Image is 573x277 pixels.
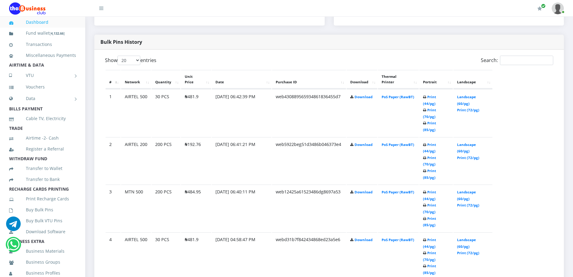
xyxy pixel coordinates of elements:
[106,70,121,89] th: #: activate to sort column descending
[355,190,372,194] a: Download
[181,185,211,232] td: ₦484.95
[552,2,564,14] img: User
[9,255,76,269] a: Business Groups
[152,89,180,137] td: 30 PCS
[9,131,76,145] a: Airtime -2- Cash
[121,70,151,89] th: Network: activate to sort column ascending
[181,137,211,184] td: ₦192.76
[50,31,65,36] small: [ ]
[382,237,414,242] a: PoS Paper (RawBT)
[541,4,546,8] span: Renew/Upgrade Subscription
[423,155,436,167] a: Print (70/pg)
[181,70,211,89] th: Unit Price: activate to sort column ascending
[500,56,553,65] input: Search:
[423,264,436,275] a: Print (85/pg)
[457,203,479,207] a: Print (72/pg)
[106,185,121,232] td: 3
[121,89,151,137] td: AIRTEL 500
[51,31,64,36] b: 4,132.66
[537,6,542,11] i: Renew/Upgrade Subscription
[423,251,436,262] a: Print (70/pg)
[212,89,271,137] td: [DATE] 06:42:39 PM
[212,185,271,232] td: [DATE] 06:40:11 PM
[382,190,414,194] a: PoS Paper (RawBT)
[106,137,121,184] td: 2
[9,112,76,126] a: Cable TV, Electricity
[9,15,76,29] a: Dashboard
[100,39,142,45] strong: Bulk Pins History
[423,168,436,180] a: Print (85/pg)
[105,56,156,65] label: Show entries
[106,89,121,137] td: 1
[457,95,476,106] a: Landscape (60/pg)
[457,155,479,160] a: Print (72/pg)
[152,137,180,184] td: 200 PCS
[457,237,476,249] a: Landscape (60/pg)
[152,185,180,232] td: 200 PCS
[9,225,76,239] a: Download Software
[9,26,76,40] a: Fund wallet[4,132.66]
[423,190,436,201] a: Print (44/pg)
[272,70,346,89] th: Purchase ID: activate to sort column ascending
[152,70,180,89] th: Quantity: activate to sort column ascending
[9,48,76,62] a: Miscellaneous Payments
[457,108,479,112] a: Print (72/pg)
[423,95,436,106] a: Print (44/pg)
[382,142,414,147] a: PoS Paper (RawBT)
[453,70,492,89] th: Landscape: activate to sort column ascending
[212,70,271,89] th: Date: activate to sort column ascending
[181,89,211,137] td: ₦481.9
[6,221,21,231] a: Chat for support
[423,142,436,154] a: Print (44/pg)
[423,108,436,119] a: Print (70/pg)
[272,89,346,137] td: web430889565934861836455d7
[419,70,453,89] th: Portrait: activate to sort column ascending
[423,121,436,132] a: Print (85/pg)
[7,242,19,252] a: Chat for support
[457,251,479,255] a: Print (72/pg)
[9,214,76,228] a: Buy Bulk VTU Pins
[9,91,76,106] a: Data
[457,142,476,154] a: Landscape (60/pg)
[9,142,76,156] a: Register a Referral
[347,70,377,89] th: Download: activate to sort column ascending
[457,190,476,201] a: Landscape (60/pg)
[355,142,372,147] a: Download
[9,80,76,94] a: Vouchers
[382,95,414,99] a: PoS Paper (RawBT)
[9,192,76,206] a: Print Recharge Cards
[355,95,372,99] a: Download
[9,161,76,175] a: Transfer to Wallet
[423,237,436,249] a: Print (44/pg)
[481,56,553,65] label: Search:
[355,237,372,242] a: Download
[9,2,46,15] img: Logo
[9,172,76,186] a: Transfer to Bank
[121,137,151,184] td: AIRTEL 200
[9,203,76,217] a: Buy Bulk Pins
[9,244,76,258] a: Business Materials
[212,137,271,184] td: [DATE] 06:41:21 PM
[117,56,140,65] select: Showentries
[121,185,151,232] td: MTN 500
[378,70,419,89] th: Thermal Printer: activate to sort column ascending
[272,185,346,232] td: web12425a61523486dg8697a53
[423,203,436,214] a: Print (70/pg)
[423,216,436,227] a: Print (85/pg)
[9,68,76,83] a: VTU
[272,137,346,184] td: web5922beg51d3486b046373e4
[9,37,76,51] a: Transactions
